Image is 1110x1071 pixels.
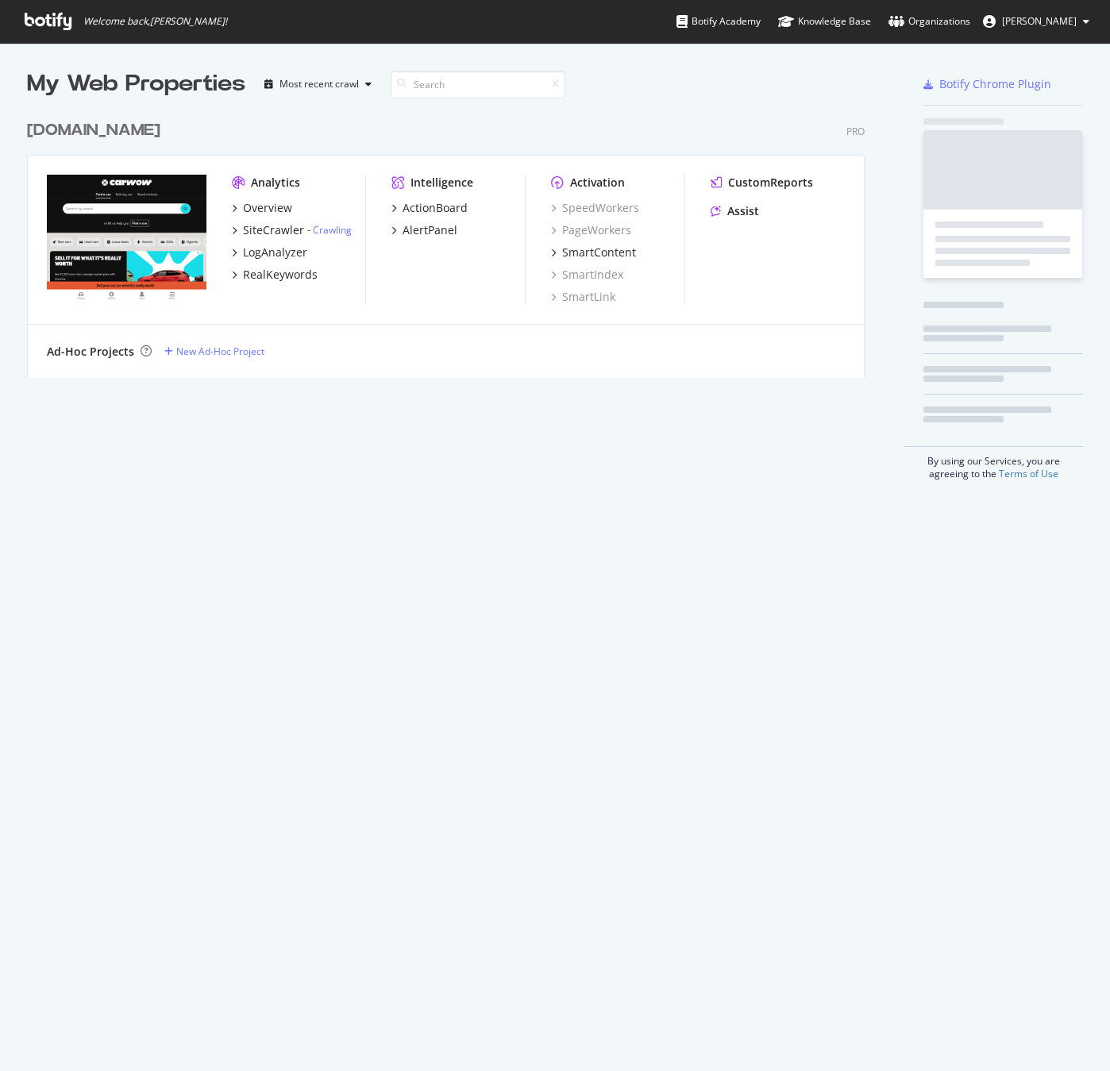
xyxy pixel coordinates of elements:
a: Crawling [313,223,352,237]
button: Most recent crawl [258,71,378,97]
div: Analytics [251,175,300,191]
div: Most recent crawl [279,79,359,89]
div: Ad-Hoc Projects [47,344,134,360]
a: AlertPanel [391,222,457,238]
a: SmartContent [551,245,636,260]
div: Organizations [888,13,970,29]
a: LogAnalyzer [232,245,307,260]
a: New Ad-Hoc Project [164,345,264,358]
div: LogAnalyzer [243,245,307,260]
a: PageWorkers [551,222,631,238]
div: Intelligence [410,175,473,191]
span: Welcome back, [PERSON_NAME] ! [83,15,227,28]
div: [DOMAIN_NAME] [27,119,160,142]
input: Search [391,71,565,98]
a: SpeedWorkers [551,200,639,216]
div: grid [27,100,877,378]
a: SiteCrawler- Crawling [232,222,352,238]
span: Dan Mazzei [1002,14,1077,28]
a: ActionBoard [391,200,468,216]
div: Overview [243,200,292,216]
div: New Ad-Hoc Project [176,345,264,358]
div: Pro [846,125,865,138]
div: Botify Academy [676,13,761,29]
div: My Web Properties [27,68,245,100]
div: Knowledge Base [778,13,871,29]
div: Assist [727,203,759,219]
a: CustomReports [711,175,813,191]
button: [PERSON_NAME] [970,9,1102,34]
div: RealKeywords [243,267,318,283]
a: RealKeywords [232,267,318,283]
a: Terms of Use [999,467,1058,480]
a: [DOMAIN_NAME] [27,119,167,142]
div: Botify Chrome Plugin [939,76,1051,92]
a: SmartIndex [551,267,623,283]
a: Botify Chrome Plugin [923,76,1051,92]
div: By using our Services, you are agreeing to the [904,446,1083,480]
div: ActionBoard [403,200,468,216]
img: www.carwow.co.uk [47,175,206,302]
div: SiteCrawler [243,222,304,238]
a: SmartLink [551,289,615,305]
a: Assist [711,203,759,219]
a: Overview [232,200,292,216]
div: - [307,223,352,237]
div: AlertPanel [403,222,457,238]
div: SmartContent [562,245,636,260]
div: Activation [570,175,625,191]
div: CustomReports [728,175,813,191]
